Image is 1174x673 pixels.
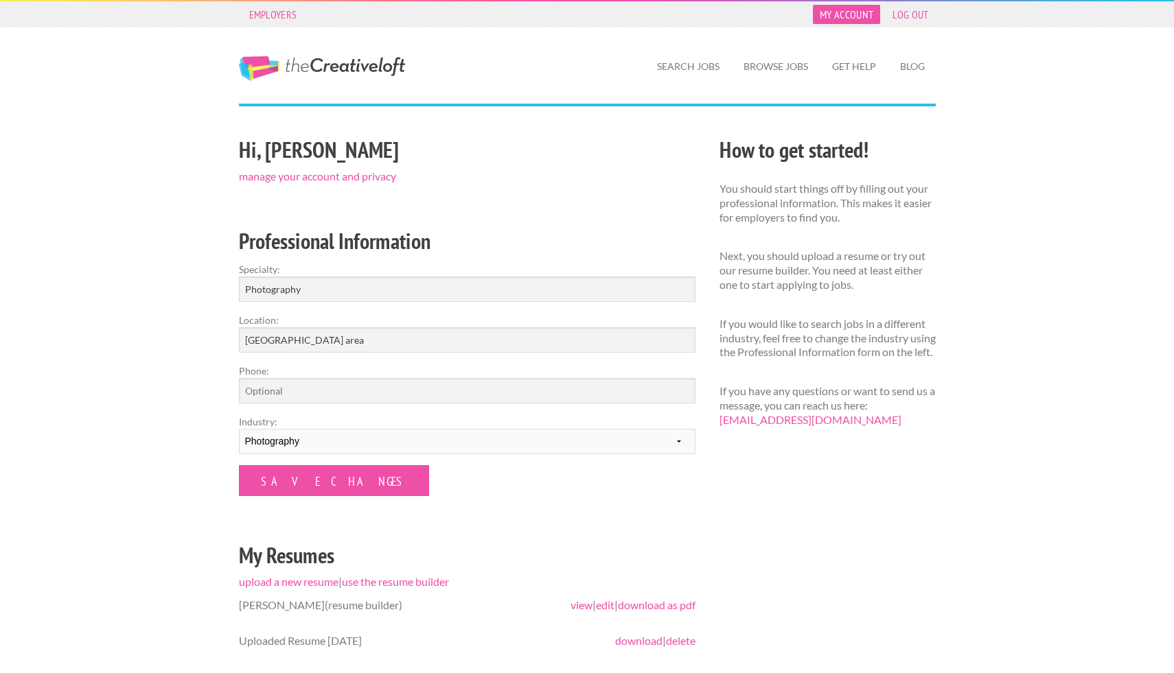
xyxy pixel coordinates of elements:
[342,575,449,588] a: use the resume builder
[813,5,880,24] a: My Account
[720,317,936,359] p: If you would like to search jobs in a different industry, feel free to change the industry using ...
[615,634,663,647] a: download
[720,413,901,426] a: [EMAIL_ADDRESS][DOMAIN_NAME]
[239,575,338,588] a: upload a new resume
[239,327,695,353] input: e.g. New York, NY
[239,634,362,647] span: Uploaded Resume [DATE]
[239,262,695,276] label: Specialty:
[239,226,695,257] h2: Professional Information
[239,169,396,182] a: manage your account and privacy
[889,51,936,82] a: Blog
[571,598,592,611] a: view
[242,5,304,24] a: Employers
[646,51,730,82] a: Search Jobs
[239,313,695,327] label: Location:
[596,598,614,611] a: edit
[666,634,695,647] a: delete
[720,384,936,427] p: If you have any questions or want to send us a message, you can reach us here:
[239,378,695,403] input: Optional
[615,634,695,648] span: |
[720,134,936,165] h2: How to get started!
[239,364,695,378] label: Phone:
[239,587,695,624] li: [PERSON_NAME]
[571,598,695,613] span: | |
[239,540,695,571] h2: My Resumes
[733,51,819,82] a: Browse Jobs
[227,132,707,673] div: |
[239,56,405,81] a: The Creative Loft
[239,134,695,165] h2: Hi, [PERSON_NAME]
[720,249,936,292] p: Next, you should upload a resume or try out our resume builder. You need at least either one to s...
[239,465,429,496] input: Save Changes
[886,5,935,24] a: Log Out
[720,182,936,224] p: You should start things off by filling out your professional information. This makes it easier fo...
[821,51,887,82] a: Get Help
[325,598,402,611] span: (resume builder)
[618,598,695,611] a: download as pdf
[239,414,695,429] label: Industry:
